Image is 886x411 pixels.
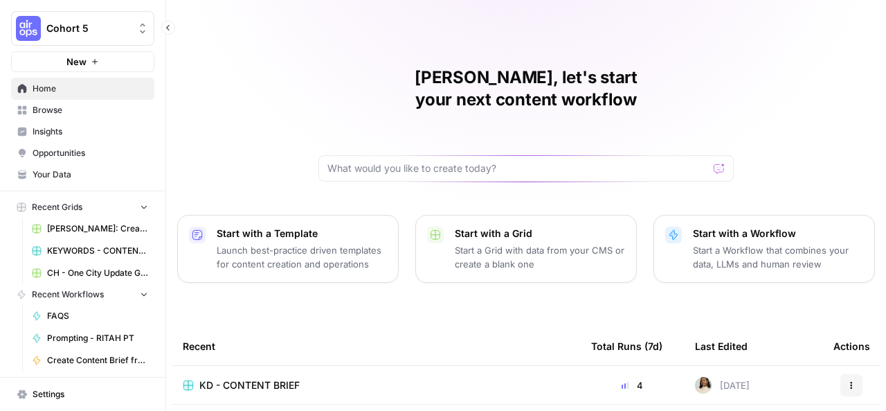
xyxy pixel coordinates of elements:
[11,99,154,121] a: Browse
[11,383,154,405] a: Settings
[833,327,870,365] div: Actions
[695,327,748,365] div: Last Edited
[11,121,154,143] a: Insights
[32,201,82,213] span: Recent Grids
[455,227,625,241] p: Start with a Grid
[693,243,863,271] p: Start a Workflow that combines your data, LLMs and human review
[26,305,154,327] a: FAQS
[327,161,708,175] input: What would you like to create today?
[653,215,875,283] button: Start with a WorkflowStart a Workflow that combines your data, LLMs and human review
[693,227,863,241] p: Start with a Workflow
[217,227,387,241] p: Start with a Template
[11,164,154,186] a: Your Data
[11,197,154,218] button: Recent Grids
[26,262,154,284] a: CH - One City Update Grid
[26,327,154,349] a: Prompting - RITAH PT
[217,243,387,271] p: Launch best-practice driven templates for content creation and operations
[591,378,673,392] div: 4
[11,142,154,164] a: Opportunities
[26,240,154,262] a: KEYWORDS - CONTENT BRIEFS - BLOGS
[183,378,569,392] a: KD - CONTENT BRIEF
[183,327,569,365] div: Recent
[47,267,148,279] span: CH - One City Update Grid
[66,55,87,69] span: New
[11,11,154,46] button: Workspace: Cohort 5
[11,78,154,100] a: Home
[46,21,130,35] span: Cohort 5
[695,377,750,394] div: [DATE]
[26,218,154,240] a: [PERSON_NAME]: Create Content Brief from Keyword - Fork Grid
[199,378,300,392] span: KD - CONTENT BRIEF
[16,16,41,41] img: Cohort 5 Logo
[47,332,148,344] span: Prompting - RITAH PT
[47,354,148,367] span: Create Content Brief from Keyword (Jaione)
[33,104,148,116] span: Browse
[177,215,399,283] button: Start with a TemplateLaunch best-practice driven templates for content creation and operations
[33,125,148,138] span: Insights
[11,51,154,72] button: New
[415,215,637,283] button: Start with a GridStart a Grid with data from your CMS or create a blank one
[47,245,148,257] span: KEYWORDS - CONTENT BRIEFS - BLOGS
[47,222,148,235] span: [PERSON_NAME]: Create Content Brief from Keyword - Fork Grid
[33,168,148,181] span: Your Data
[33,82,148,95] span: Home
[33,388,148,401] span: Settings
[32,288,104,301] span: Recent Workflows
[33,147,148,159] span: Opportunities
[591,327,662,365] div: Total Runs (7d)
[47,310,148,322] span: FAQS
[11,284,154,305] button: Recent Workflows
[695,377,712,394] img: 03va8147u79ydy9j8hf8ees2u029
[318,67,734,111] h1: [PERSON_NAME], let's start your next content workflow
[455,243,625,271] p: Start a Grid with data from your CMS or create a blank one
[26,349,154,371] a: Create Content Brief from Keyword (Jaione)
